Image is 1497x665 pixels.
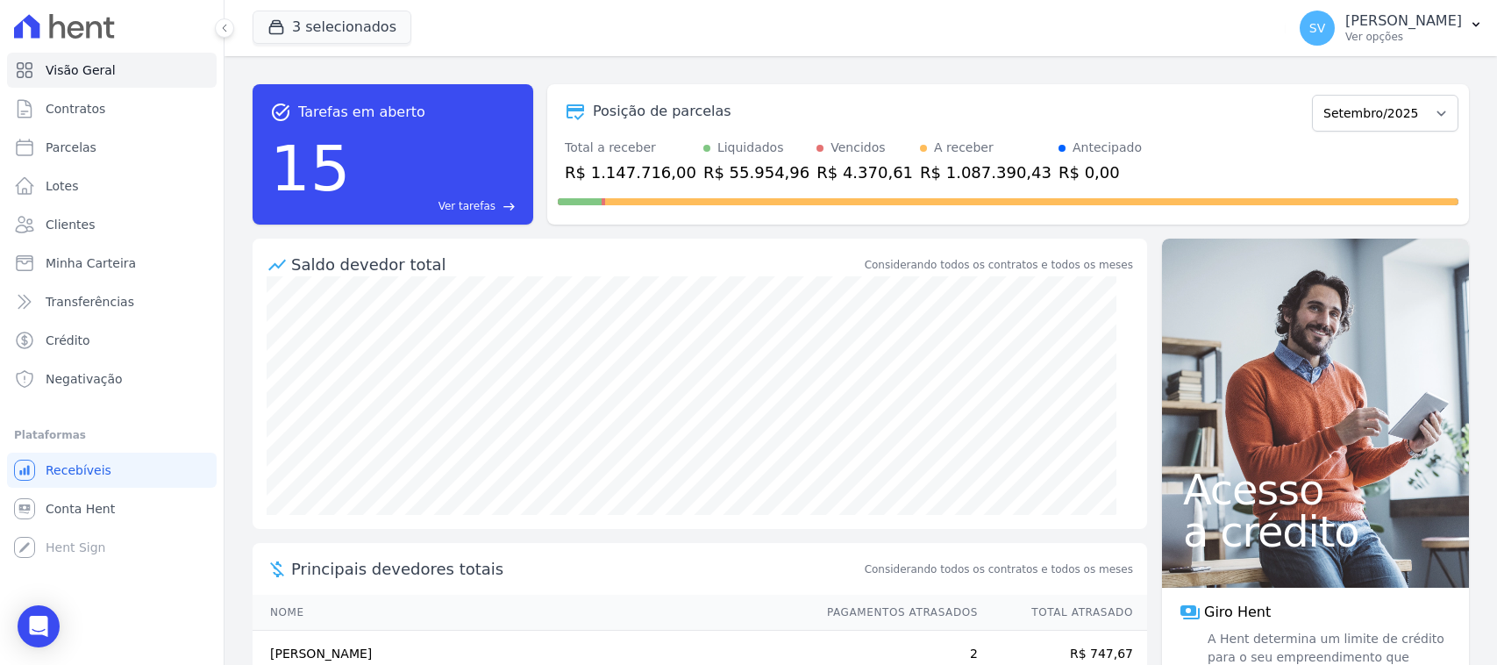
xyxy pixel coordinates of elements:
span: Giro Hent [1204,602,1271,623]
a: Clientes [7,207,217,242]
span: Clientes [46,216,95,233]
span: Negativação [46,370,123,388]
div: R$ 4.370,61 [816,161,913,184]
a: Crédito [7,323,217,358]
a: Negativação [7,361,217,397]
span: Contratos [46,100,105,118]
div: Open Intercom Messenger [18,605,60,647]
span: Principais devedores totais [291,557,861,581]
th: Nome [253,595,810,631]
span: a crédito [1183,511,1448,553]
span: Conta Hent [46,500,115,518]
a: Lotes [7,168,217,204]
div: A receber [934,139,994,157]
button: SV [PERSON_NAME] Ver opções [1286,4,1497,53]
div: Plataformas [14,425,210,446]
th: Pagamentos Atrasados [810,595,979,631]
span: Ver tarefas [438,198,495,214]
div: R$ 55.954,96 [703,161,809,184]
a: Contratos [7,91,217,126]
a: Transferências [7,284,217,319]
a: Visão Geral [7,53,217,88]
a: Conta Hent [7,491,217,526]
div: Saldo devedor total [291,253,861,276]
a: Minha Carteira [7,246,217,281]
span: Visão Geral [46,61,116,79]
a: Ver tarefas east [358,198,516,214]
p: Ver opções [1345,30,1462,44]
span: Tarefas em aberto [298,102,425,123]
div: Total a receber [565,139,696,157]
span: task_alt [270,102,291,123]
span: Parcelas [46,139,96,156]
div: Considerando todos os contratos e todos os meses [865,257,1133,273]
th: Total Atrasado [979,595,1147,631]
a: Recebíveis [7,453,217,488]
a: Parcelas [7,130,217,165]
span: Acesso [1183,468,1448,511]
div: Liquidados [717,139,784,157]
span: east [503,200,516,213]
button: 3 selecionados [253,11,411,44]
span: Considerando todos os contratos e todos os meses [865,561,1133,577]
div: Antecipado [1073,139,1142,157]
span: Crédito [46,332,90,349]
div: R$ 0,00 [1059,161,1142,184]
div: R$ 1.087.390,43 [920,161,1051,184]
div: R$ 1.147.716,00 [565,161,696,184]
p: [PERSON_NAME] [1345,12,1462,30]
div: 15 [270,123,351,214]
div: Vencidos [830,139,885,157]
span: Transferências [46,293,134,311]
span: Recebíveis [46,461,111,479]
div: Posição de parcelas [593,101,731,122]
span: SV [1309,22,1325,34]
span: Lotes [46,177,79,195]
span: Minha Carteira [46,254,136,272]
